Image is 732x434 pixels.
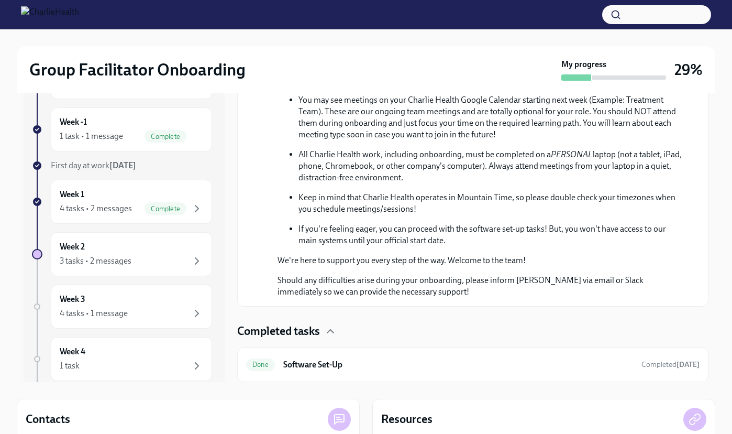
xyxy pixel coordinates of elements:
[641,360,700,370] span: August 10th, 2025 13:16
[298,149,683,183] p: All Charlie Health work, including onboarding, must be completed on a laptop (not a tablet, iPad,...
[278,275,683,298] p: Should any difficulties arise during your onboarding, please inform [PERSON_NAME] via email or Sl...
[32,232,212,276] a: Week 23 tasks • 2 messages
[32,337,212,381] a: Week 41 task
[237,323,708,339] div: Completed tasks
[298,192,683,215] p: Keep in mind that Charlie Health operates in Mountain Time, so please double check your timezones...
[32,107,212,151] a: Week -11 task • 1 messageComplete
[145,133,186,140] span: Complete
[60,360,80,372] div: 1 task
[381,411,432,427] h4: Resources
[29,59,246,80] h2: Group Facilitator Onboarding
[60,116,87,128] h6: Week -1
[676,360,700,369] strong: [DATE]
[298,223,683,246] p: If you're feeling eager, you can proceed with the software set-up tasks! But, you won't have acce...
[51,160,136,170] span: First day at work
[26,411,70,427] h4: Contacts
[246,356,700,373] a: DoneSoftware Set-UpCompleted[DATE]
[60,255,131,267] div: 3 tasks • 2 messages
[60,131,123,142] div: 1 task • 1 message
[60,308,128,319] div: 4 tasks • 1 message
[60,241,85,253] h6: Week 2
[298,94,683,140] p: You may see meetings on your Charlie Health Google Calendar starting next week (Example: Treatmen...
[237,323,320,339] h4: Completed tasks
[145,205,186,213] span: Complete
[641,360,700,369] span: Completed
[60,189,84,200] h6: Week 1
[551,149,593,159] em: PERSONAL
[283,359,633,371] h6: Software Set-Up
[246,361,275,368] span: Done
[278,255,683,266] p: We're here to support you every step of the way. Welcome to the team!
[561,59,606,70] strong: My progress
[32,160,212,171] a: First day at work[DATE]
[60,346,85,357] h6: Week 4
[109,160,136,170] strong: [DATE]
[60,294,85,305] h6: Week 3
[32,285,212,329] a: Week 34 tasks • 1 message
[21,6,79,23] img: CharlieHealth
[674,60,703,79] h3: 29%
[60,203,132,214] div: 4 tasks • 2 messages
[32,180,212,224] a: Week 14 tasks • 2 messagesComplete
